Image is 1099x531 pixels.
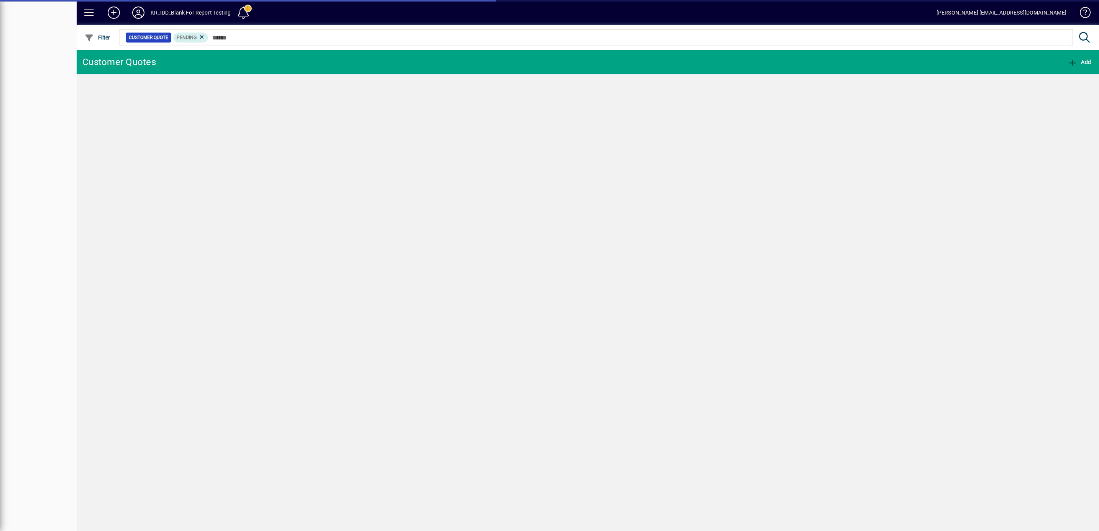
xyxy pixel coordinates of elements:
span: Pending [177,35,197,40]
mat-chip: Pending Status: Pending [174,33,208,43]
button: Filter [83,31,112,44]
button: Add [1066,55,1093,69]
span: Add [1068,59,1091,65]
button: Add [102,6,126,20]
div: [PERSON_NAME] [EMAIL_ADDRESS][DOMAIN_NAME] [937,7,1066,19]
div: KR_IDD_Blank For Report Testing [151,7,231,19]
div: Customer Quotes [82,56,156,68]
span: Filter [85,34,110,41]
a: Knowledge Base [1074,2,1089,26]
span: Customer Quote [129,34,168,41]
button: Profile [126,6,151,20]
